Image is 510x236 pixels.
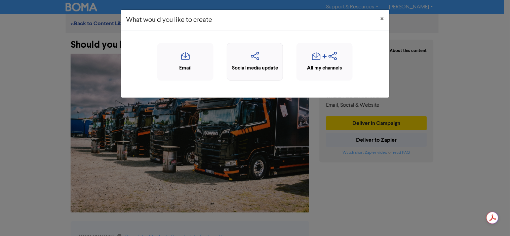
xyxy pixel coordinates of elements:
[126,15,212,25] h5: What would you like to create
[231,64,279,72] div: Social media update
[381,14,384,24] span: ×
[476,204,510,236] iframe: Chat Widget
[161,64,210,72] div: Email
[375,10,389,29] button: Close
[300,64,349,72] div: All my channels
